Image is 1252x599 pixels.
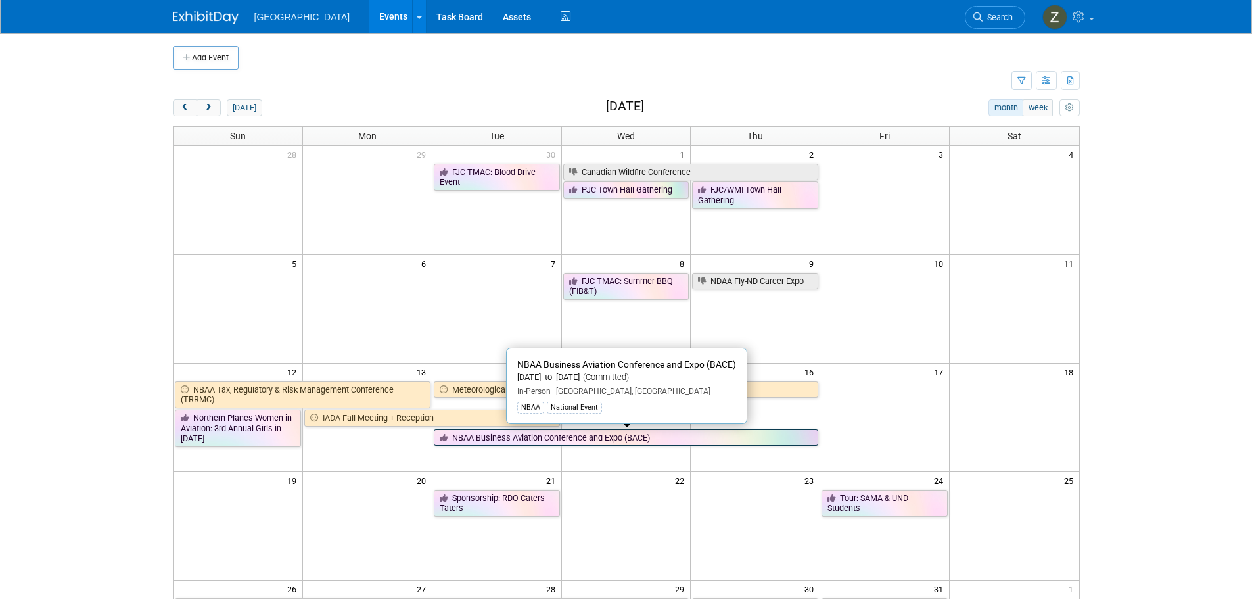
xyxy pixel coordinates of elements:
[197,99,221,116] button: next
[808,255,820,272] span: 9
[692,181,818,208] a: FJC/WMI Town Hall Gathering
[420,255,432,272] span: 6
[286,581,302,597] span: 26
[674,581,690,597] span: 29
[965,6,1025,29] a: Search
[173,11,239,24] img: ExhibitDay
[286,146,302,162] span: 28
[415,472,432,489] span: 20
[678,146,690,162] span: 1
[517,402,544,414] div: NBAA
[286,472,302,489] span: 19
[937,146,949,162] span: 3
[415,364,432,380] span: 13
[230,131,246,141] span: Sun
[1063,364,1079,380] span: 18
[803,364,820,380] span: 16
[1065,104,1074,112] i: Personalize Calendar
[517,387,551,396] span: In-Person
[434,490,560,517] a: Sponsorship: RDO Caters Taters
[490,131,504,141] span: Tue
[678,255,690,272] span: 8
[304,410,560,427] a: IADA Fall Meeting + Reception
[879,131,890,141] span: Fri
[933,472,949,489] span: 24
[563,273,689,300] a: FJC TMAC: Summer BBQ (FIB&T)
[803,581,820,597] span: 30
[822,490,948,517] a: Tour: SAMA & UND Students
[606,99,644,114] h2: [DATE]
[547,402,602,414] div: National Event
[517,372,736,383] div: [DATE] to [DATE]
[674,472,690,489] span: 22
[434,429,819,446] a: NBAA Business Aviation Conference and Expo (BACE)
[1042,5,1067,30] img: Zoe Graham
[434,381,819,398] a: Meteorological Technology World Expo
[434,164,560,191] a: FJC TMAC: Blood Drive Event
[563,181,689,199] a: PJC Town Hall Gathering
[1067,581,1079,597] span: 1
[290,255,302,272] span: 5
[1063,472,1079,489] span: 25
[933,364,949,380] span: 17
[580,372,629,382] span: (Committed)
[933,255,949,272] span: 10
[988,99,1023,116] button: month
[808,146,820,162] span: 2
[1067,146,1079,162] span: 4
[1063,255,1079,272] span: 11
[933,581,949,597] span: 31
[983,12,1013,22] span: Search
[415,146,432,162] span: 29
[173,99,197,116] button: prev
[551,387,710,396] span: [GEOGRAPHIC_DATA], [GEOGRAPHIC_DATA]
[175,410,301,447] a: Northern Planes Women in Aviation: 3rd Annual Girls in [DATE]
[286,364,302,380] span: 12
[617,131,635,141] span: Wed
[358,131,377,141] span: Mon
[549,255,561,272] span: 7
[545,581,561,597] span: 28
[227,99,262,116] button: [DATE]
[254,12,350,22] span: [GEOGRAPHIC_DATA]
[803,472,820,489] span: 23
[173,46,239,70] button: Add Event
[747,131,763,141] span: Thu
[415,581,432,597] span: 27
[1059,99,1079,116] button: myCustomButton
[692,273,818,290] a: NDAA Fly-ND Career Expo
[545,472,561,489] span: 21
[545,146,561,162] span: 30
[175,381,430,408] a: NBAA Tax, Regulatory & Risk Management Conference (TRRMC)
[1008,131,1021,141] span: Sat
[1023,99,1053,116] button: week
[563,164,819,181] a: Canadian Wildfire Conference
[517,359,736,370] span: NBAA Business Aviation Conference and Expo (BACE)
